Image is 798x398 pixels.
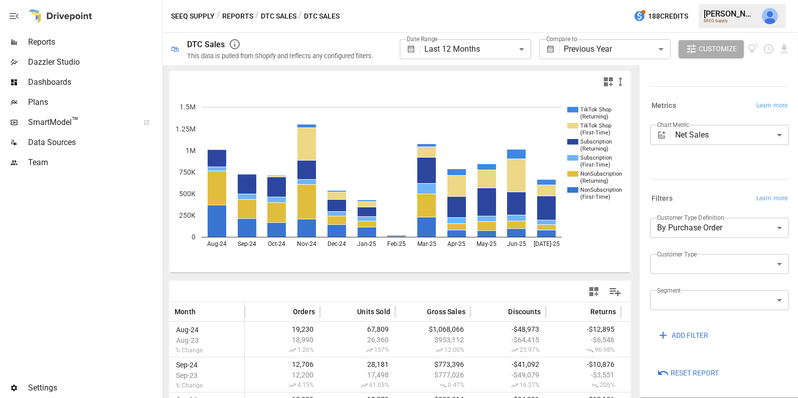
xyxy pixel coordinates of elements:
span: -$6,546 [551,336,616,344]
span: 17,498 [325,371,390,379]
span: $777,026 [400,371,465,379]
span: $882,151 [626,336,691,344]
text: Jun-25 [507,240,526,247]
div: 🛍 [171,44,179,54]
text: (Returning) [580,146,608,152]
span: 61.05% [325,381,390,389]
div: By Purchase Order [650,218,789,238]
text: 0 [192,233,196,241]
span: 12,200 [250,371,315,379]
div: [PERSON_NAME] [704,9,756,19]
img: Julie Wilton [762,8,778,24]
span: 23.97% [475,346,541,354]
span: -$48,973 [475,325,541,333]
span: Sep-24 [175,361,204,369]
label: Segment [657,286,681,295]
span: % Change [175,382,204,389]
span: Previous Year [564,44,612,54]
text: Oct-24 [268,240,285,247]
span: $1,006,198 [626,325,691,333]
text: 750K [179,168,196,176]
text: (First-Time) [580,162,610,168]
span: $953,112 [400,336,465,344]
span: ™ [72,115,79,127]
span: Gross Sales [427,307,465,317]
span: Settings [28,382,161,394]
text: Apr-25 [447,240,465,247]
label: Date Range [407,35,438,43]
button: Schedule report [763,43,774,55]
h6: Filters [652,193,673,204]
text: NonSubscription [580,171,622,177]
span: -$10,876 [551,360,616,368]
span: ADD FILTER [672,329,708,342]
span: Discounts [508,307,541,317]
span: 157% [325,346,390,354]
div: DTC Sales [187,40,225,49]
text: 250K [179,211,196,219]
text: Dec-24 [328,240,346,247]
text: Nov-24 [297,240,316,247]
button: Sort [493,305,507,319]
button: Sort [412,305,426,319]
text: TikTok Shop [580,122,611,129]
span: 16.27% [475,381,541,389]
span: 206% [551,381,616,389]
span: 188 Credits [648,10,688,23]
div: SEEQ Supply [704,19,756,23]
text: Mar-25 [417,240,436,247]
span: Aug-23 [175,336,204,344]
button: Reports [222,10,253,23]
span: Orders [293,307,315,317]
text: Feb-25 [387,240,406,247]
span: Units Sold [357,307,390,317]
div: / [298,10,302,23]
label: Customer Type [657,250,697,258]
span: 28,181 [325,360,390,368]
span: $724,396 [626,371,691,379]
label: Chart Metric [657,120,690,129]
span: Team [28,157,161,169]
span: Month [175,307,196,317]
span: Dashboards [28,76,161,88]
span: % Change [175,347,204,354]
span: -$64,415 [475,336,541,344]
span: -$41,092 [475,360,541,368]
div: Net Sales [675,125,789,145]
span: Reports [28,36,161,48]
button: Sort [342,305,356,319]
span: Learn more [756,101,787,111]
button: Reset Report [650,364,726,382]
span: -$49,079 [475,371,541,379]
span: Reset Report [671,367,719,379]
text: Jan-25 [357,240,376,247]
span: Plans [28,96,161,108]
div: A chart. [170,92,631,273]
span: 19,230 [250,325,315,333]
div: / [217,10,220,23]
span: Aug-24 [175,326,204,334]
text: 1M [186,147,196,155]
button: DTC Sales [261,10,296,23]
text: Subscription [580,155,612,161]
span: $1,068,066 [400,325,465,333]
span: 26,360 [325,336,390,344]
button: Sort [575,305,589,319]
span: $773,396 [400,360,465,368]
span: 4.15% [250,381,315,389]
span: 0.47% [400,381,465,389]
span: 1.26% [250,346,315,354]
text: (Returning) [580,113,608,120]
text: 500K [179,190,196,198]
button: Download report [778,43,790,55]
label: Customer Type Definition [657,213,724,222]
button: Customize [679,40,744,58]
text: [DATE]-25 [534,240,560,247]
text: NonSubscription [580,187,622,193]
span: Customize [699,43,737,55]
span: Data Sources [28,137,161,149]
text: Sep-24 [238,240,256,247]
span: 18,990 [250,336,315,344]
div: This data is pulled from Shopify and reflects any configured filters. [187,52,373,60]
